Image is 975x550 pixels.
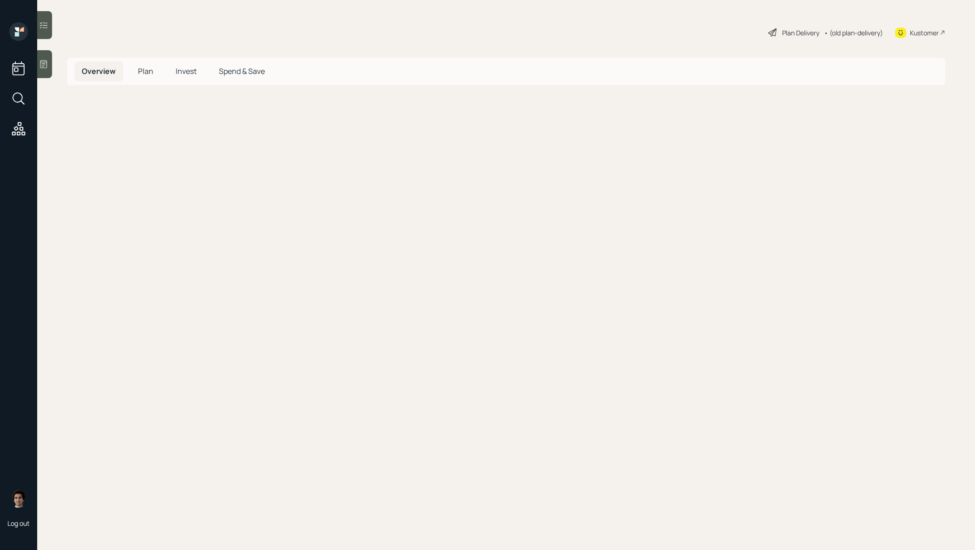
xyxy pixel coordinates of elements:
[82,66,116,76] span: Overview
[824,28,883,38] div: • (old plan-delivery)
[9,489,28,508] img: harrison-schaefer-headshot-2.png
[782,28,819,38] div: Plan Delivery
[7,519,30,528] div: Log out
[176,66,197,76] span: Invest
[219,66,265,76] span: Spend & Save
[910,28,939,38] div: Kustomer
[138,66,153,76] span: Plan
